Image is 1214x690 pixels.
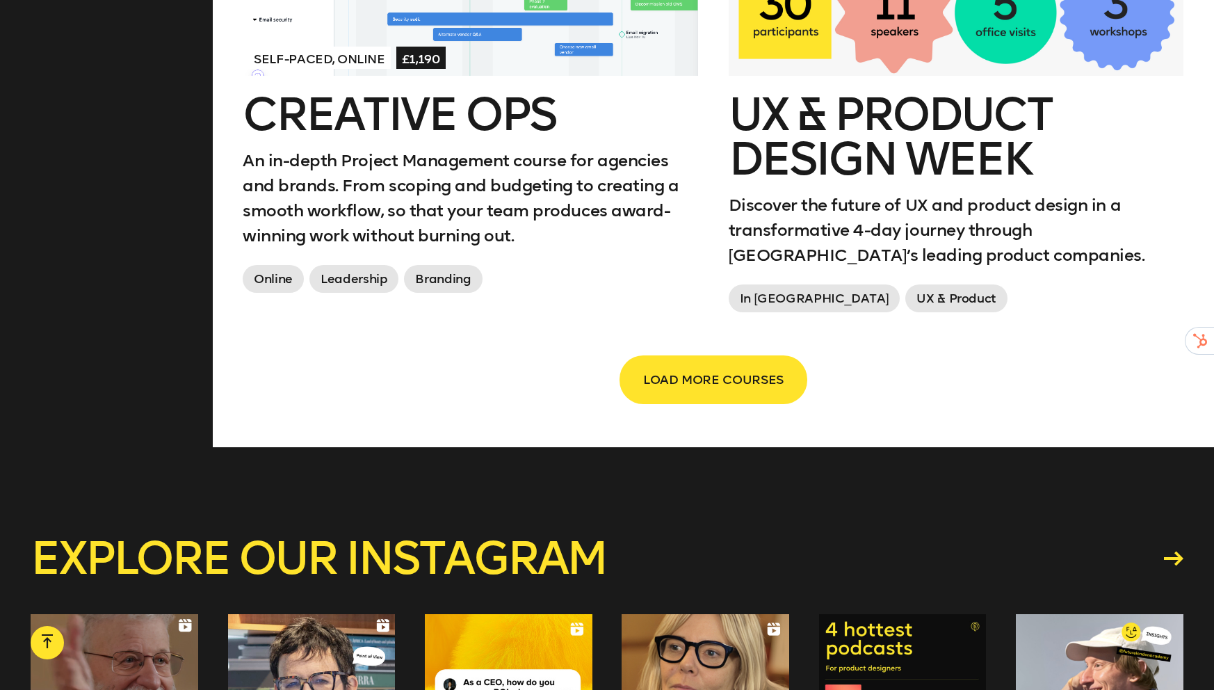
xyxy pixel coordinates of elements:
p: An in-depth Project Management course for agencies and brands. From scoping and budgeting to crea... [243,148,698,248]
h2: UX & Product Design Week [729,93,1184,182]
h2: Creative Ops [243,93,698,137]
p: Discover the future of UX and product design in a transformative 4-day journey through [GEOGRAPHI... [729,193,1184,268]
span: In [GEOGRAPHIC_DATA] [729,284,900,312]
span: Online [243,265,304,293]
span: Self-paced, Online [248,47,391,69]
span: Branding [404,265,482,293]
span: UX & Product [905,284,1007,312]
span: LOAD MORE COURSES [643,367,784,393]
span: £1,190 [396,47,446,69]
span: Leadership [309,265,398,293]
a: Explore our instagram [31,536,1184,581]
button: LOAD MORE COURSES [621,357,806,403]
